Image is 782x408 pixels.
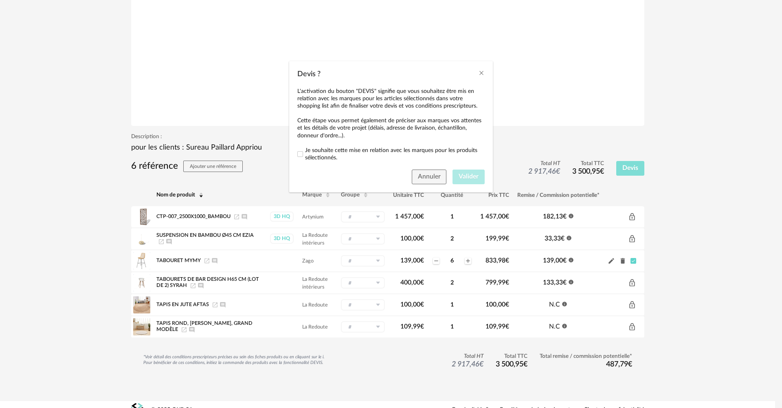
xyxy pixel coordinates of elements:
div: Devis ? [289,61,493,192]
span: Annuler [418,173,441,180]
span: Je souhaite cette mise en relation avec les marques pour les produits sélectionnés. [305,147,485,161]
div: L'activation du bouton "DEVIS" signifie que vous souhaitez être mis en relation avec les marques ... [297,88,485,139]
button: Close [478,69,485,78]
span: Devis ? [297,71,321,78]
button: Valider [453,170,485,184]
button: Annuler [412,170,447,184]
span: Valider [459,173,479,180]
